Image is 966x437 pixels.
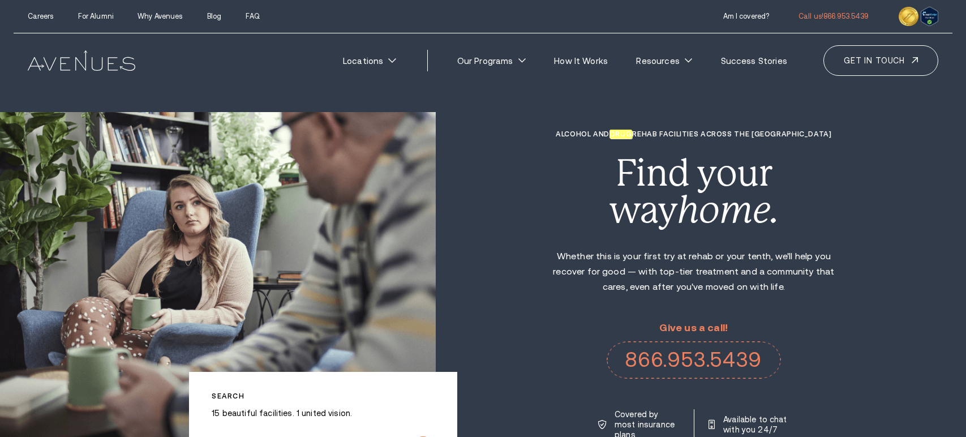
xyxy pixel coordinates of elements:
p: Search [212,392,434,400]
a: How It Works [543,49,619,72]
a: Why Avenues [138,12,182,20]
em: Drug [609,130,632,139]
a: 866.953.5439 [607,341,781,379]
a: Blog [207,12,222,20]
a: Call us!866.953.5439 [798,12,869,20]
h1: Alcohol and Rehab Facilities across the [GEOGRAPHIC_DATA] [548,130,840,138]
a: For Alumni [78,12,113,20]
a: FAQ [246,12,259,20]
img: Verify Approval for www.avenuesrecovery.com [921,7,939,26]
a: Careers [28,12,54,20]
p: Give us a call! [607,323,781,334]
a: Verify LegitScript Approval for www.avenuesrecovery.com [921,9,939,19]
a: Am I covered? [723,12,770,20]
p: Available to chat with you 24/7 [723,414,789,435]
a: Success Stories [710,49,798,72]
a: Resources [625,49,703,72]
a: Get in touch [823,45,938,76]
div: Find your way [548,156,840,229]
a: Locations [332,49,407,72]
span: 866.953.5439 [823,12,869,20]
i: home. [677,189,779,232]
p: Whether this is your first try at rehab or your tenth, we'll help you recover for good — with top... [548,249,840,294]
a: Our Programs [446,49,536,72]
p: 15 beautiful facilities. 1 united vision. [212,408,434,418]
